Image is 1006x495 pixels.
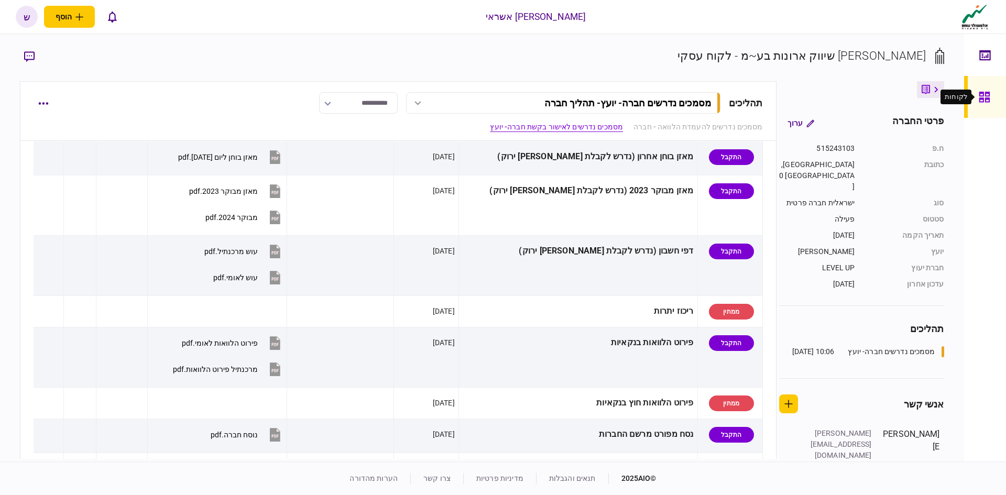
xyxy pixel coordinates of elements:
[211,431,258,439] div: נוסח חברה.pdf
[463,423,694,446] div: נסח מפורט מרשם החברות
[205,205,283,229] button: מבוקר 2024.pdf
[433,429,455,439] div: [DATE]
[779,197,855,208] div: ישראלית חברה פרטית
[959,4,990,30] img: client company logo
[189,187,258,195] div: מאזן מבוקר 2023.pdf
[204,239,283,263] button: עוש מרכנתיל.pdf
[549,474,596,482] a: תנאים והגבלות
[709,335,754,351] div: התקבל
[779,279,855,290] div: [DATE]
[779,322,944,336] div: תהליכים
[178,145,283,169] button: מאזן בוחן ליום 31.07.2025.pdf
[866,279,944,290] div: עדכון אחרון
[544,97,711,108] div: מסמכים נדרשים חברה- יועץ - תהליך חברה
[677,47,926,64] div: [PERSON_NAME] שיווק ארונות בע~מ - לקוח עסקי
[709,395,754,411] div: ממתין
[779,262,855,273] div: LEVEL UP
[433,398,455,408] div: [DATE]
[205,213,258,222] div: מבוקר 2024.pdf
[463,331,694,355] div: פירוט הלוואות בנקאיות
[44,6,95,28] button: פתח תפריט להוספת לקוח
[904,397,944,411] div: אנשי קשר
[866,214,944,225] div: סטטוס
[709,427,754,443] div: התקבל
[866,197,944,208] div: סוג
[463,239,694,263] div: דפי חשבון (נדרש לקבלת [PERSON_NAME] ירוק)
[709,244,754,259] div: התקבל
[406,92,720,114] button: מסמכים נדרשים חברה- יועץ- תהליך חברה
[779,143,855,154] div: 515243103
[608,473,657,484] div: © 2025 AIO
[892,114,944,133] div: פרטי החברה
[709,304,754,320] div: ממתין
[182,331,283,355] button: פירוט הלוואות לאומי.pdf
[433,306,455,316] div: [DATE]
[423,474,451,482] a: צרו קשר
[792,346,944,357] a: מסמכים נדרשים חברה- יועץ10:06 [DATE]
[779,114,823,133] button: ערוך
[189,179,283,203] button: מאזן מבוקר 2023.pdf
[101,6,123,28] button: פתח רשימת התראות
[804,428,872,461] div: [PERSON_NAME][EMAIL_ADDRESS][DOMAIN_NAME]
[213,266,283,289] button: עוש לאומי.pdf
[792,346,835,357] div: 10:06 [DATE]
[463,300,694,323] div: ריכוז יתרות
[433,246,455,256] div: [DATE]
[433,151,455,162] div: [DATE]
[463,179,694,203] div: מאזן מבוקר 2023 (נדרש לקבלת [PERSON_NAME] ירוק)
[182,339,258,347] div: פירוט הלוואות לאומי.pdf
[709,149,754,165] div: התקבל
[866,262,944,273] div: חברת יעוץ
[779,246,855,257] div: [PERSON_NAME]
[945,92,967,102] div: לקוחות
[173,357,283,381] button: מרכנתיל פירוט הלוואות.pdf
[463,457,694,480] div: תעודת התאגדות
[490,122,623,133] a: מסמכים נדרשים לאישור בקשת חברה- יועץ
[633,122,762,133] a: מסמכים נדרשים להעמדת הלוואה - חברה
[848,346,935,357] div: מסמכים נדרשים חברה- יועץ
[433,337,455,348] div: [DATE]
[463,145,694,169] div: מאזן בוחן אחרון (נדרש לקבלת [PERSON_NAME] ירוק)
[463,391,694,415] div: פירוט הלוואות חוץ בנקאיות
[866,159,944,192] div: כתובת
[178,153,258,161] div: מאזן בוחן ליום 31.07.2025.pdf
[349,474,398,482] a: הערות מהדורה
[779,230,855,241] div: [DATE]
[211,423,283,446] button: נוסח חברה.pdf
[486,10,586,24] div: [PERSON_NAME] אשראי
[173,365,258,373] div: מרכנתיל פירוט הלוואות.pdf
[729,96,763,110] div: תהליכים
[866,230,944,241] div: תאריך הקמה
[709,183,754,199] div: התקבל
[213,273,258,282] div: עוש לאומי.pdf
[882,428,940,494] div: [PERSON_NAME]
[866,246,944,257] div: יועץ
[866,143,944,154] div: ח.פ
[204,247,258,256] div: עוש מרכנתיל.pdf
[16,6,38,28] button: ש
[779,159,855,192] div: [GEOGRAPHIC_DATA], 0 [GEOGRAPHIC_DATA]
[779,214,855,225] div: פעילה
[433,185,455,196] div: [DATE]
[476,474,523,482] a: מדיניות פרטיות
